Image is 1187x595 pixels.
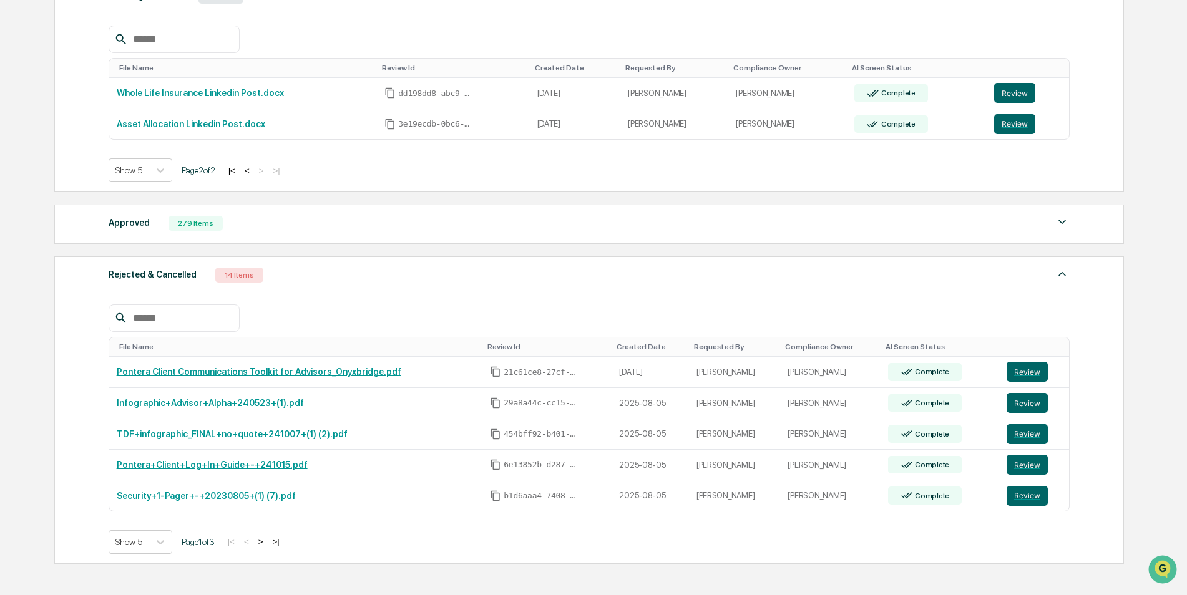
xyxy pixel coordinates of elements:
td: [PERSON_NAME] [689,388,781,419]
td: 2025-08-05 [612,480,688,511]
span: Data Lookup [25,181,79,193]
td: [PERSON_NAME] [620,109,728,140]
div: Start new chat [42,95,205,108]
div: Toggle SortBy [694,342,776,351]
td: [PERSON_NAME] [780,357,881,388]
td: [PERSON_NAME] [689,357,781,388]
span: 6e13852b-d287-4fa3-b7b1-9e93f647768c [504,460,579,470]
div: Complete [912,491,949,500]
button: Review [1007,455,1048,475]
span: Page 1 of 3 [182,537,215,547]
td: [PERSON_NAME] [689,450,781,481]
a: Review [994,114,1062,134]
span: Copy Id [490,366,501,377]
span: b1d6aaa4-7408-4c30-8c0b-0851d2577d75 [504,491,579,501]
td: [PERSON_NAME] [620,78,728,109]
a: Pontera+Client+Log+In+Guide+-+241015.pdf [117,460,308,470]
a: Review [1007,424,1062,444]
span: Copy Id [490,490,501,501]
button: > [255,165,268,176]
span: 454bff92-b401-4d10-9e6c-b863b8b06849 [504,429,579,439]
button: Review [1007,486,1048,506]
div: Toggle SortBy [617,342,683,351]
a: Review [1007,486,1062,506]
div: Toggle SortBy [535,64,616,72]
button: > [255,536,267,547]
div: Toggle SortBy [382,64,524,72]
button: Review [1007,393,1048,413]
a: Review [1007,362,1062,382]
div: 279 Items [169,216,223,231]
a: Asset Allocation Linkedin Post.docx [117,119,265,129]
a: Security+1-Pager+-+20230805+(1) (7).pdf [117,491,296,501]
span: Copy Id [384,119,396,130]
td: [PERSON_NAME] [728,109,847,140]
div: 🖐️ [12,158,22,168]
span: Attestations [103,157,155,170]
td: [PERSON_NAME] [728,78,847,109]
a: 🔎Data Lookup [7,176,84,198]
td: [PERSON_NAME] [689,418,781,450]
img: 1746055101610-c473b297-6a78-478c-a979-82029cc54cd1 [12,95,35,118]
div: Toggle SortBy [119,64,373,72]
span: 3e19ecdb-0bc6-44d5-92c7-09b4bdc23dd5 [398,119,473,129]
div: Toggle SortBy [997,64,1064,72]
button: >| [269,165,283,176]
p: How can we help? [12,26,227,46]
td: [DATE] [612,357,688,388]
span: Page 2 of 2 [182,165,215,175]
a: 🖐️Preclearance [7,152,85,175]
button: < [241,165,253,176]
img: caret [1055,215,1070,230]
div: Complete [912,460,949,469]
a: Whole Life Insurance Linkedin Post.docx [117,88,284,98]
div: Toggle SortBy [852,64,982,72]
div: Toggle SortBy [886,342,994,351]
div: Approved [109,215,150,231]
span: Copy Id [490,428,501,440]
span: 29a8a44c-cc15-45cf-9880-d93dbb9e4c3d [504,398,579,408]
div: We're available if you need us! [42,108,158,118]
div: Toggle SortBy [119,342,478,351]
div: Complete [912,399,949,407]
div: Toggle SortBy [625,64,723,72]
span: 21c61ce8-27cf-405d-854a-4220a92854de [504,367,579,377]
div: Complete [879,120,916,128]
span: Copy Id [490,459,501,470]
td: 2025-08-05 [612,450,688,481]
div: 🗄️ [90,158,100,168]
span: Pylon [124,211,151,221]
div: 14 Items [215,268,263,283]
div: Toggle SortBy [785,342,876,351]
div: Complete [912,367,949,376]
div: Toggle SortBy [733,64,842,72]
img: caret [1055,266,1070,281]
a: Powered byPylon [88,211,151,221]
td: [PERSON_NAME] [780,450,881,481]
button: < [240,536,253,547]
button: >| [268,536,283,547]
button: Review [994,83,1035,103]
div: Complete [879,89,916,97]
span: Copy Id [490,397,501,409]
td: [PERSON_NAME] [689,480,781,511]
button: |< [225,165,239,176]
span: dd198dd8-abc9-40b1-b667-2b41d2376661 [398,89,473,99]
a: Pontera Client Communications Toolkit for Advisors_Onyxbridge.pdf [117,367,401,377]
a: Review [1007,455,1062,475]
a: Infographic+Advisor+Alpha+240523+(1).pdf [117,398,304,408]
span: Preclearance [25,157,81,170]
div: Toggle SortBy [487,342,607,351]
button: |< [224,536,238,547]
td: [DATE] [530,78,621,109]
td: 2025-08-05 [612,388,688,419]
a: Review [994,83,1062,103]
a: TDF+infographic_FINAL+no+quote+241007+(1) (2).pdf [117,429,348,439]
td: 2025-08-05 [612,418,688,450]
iframe: Open customer support [1147,554,1181,588]
td: [PERSON_NAME] [780,388,881,419]
button: Start new chat [212,99,227,114]
button: Review [1007,424,1048,444]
